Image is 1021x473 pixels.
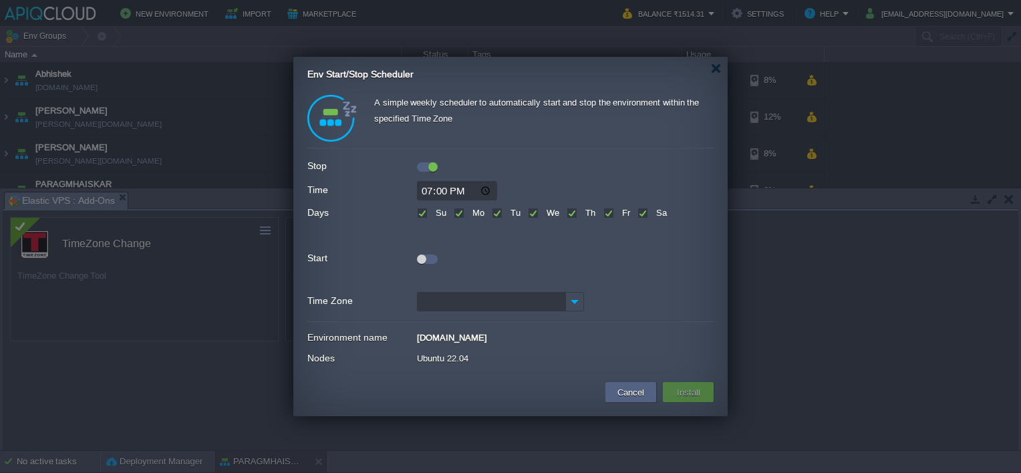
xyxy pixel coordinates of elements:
[307,329,416,347] label: Environment name
[543,208,559,218] label: We
[307,249,416,267] label: Start
[619,208,630,218] label: Fr
[653,208,667,218] label: Sa
[673,384,704,400] button: Install
[582,208,595,218] label: Th
[307,292,416,310] label: Time Zone
[432,208,446,218] label: Su
[507,208,521,218] label: Tu
[307,95,356,142] img: logo.png
[307,349,416,367] label: Nodes
[417,349,714,363] div: Ubuntu 22.04
[307,181,416,199] label: Time
[374,95,714,132] div: A simple weekly scheduler to automatically start and stop the environment within the specified Ti...
[417,329,714,343] div: [DOMAIN_NAME]
[307,157,416,175] label: Stop
[469,208,484,218] label: Mo
[307,69,414,80] span: Env Start/Stop Scheduler
[307,204,416,222] label: Days
[613,384,648,400] button: Cancel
